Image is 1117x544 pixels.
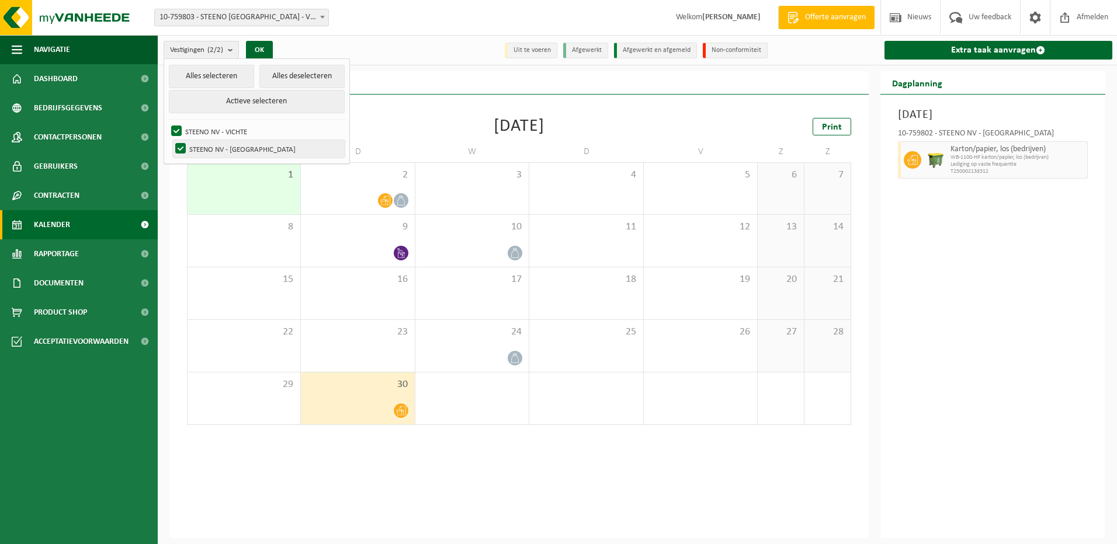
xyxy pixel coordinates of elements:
span: 25 [535,326,637,339]
span: 6 [764,169,798,182]
td: Z [804,141,851,162]
label: STEENO NV - [GEOGRAPHIC_DATA] [173,140,345,158]
span: Navigatie [34,35,70,64]
span: 15 [193,273,294,286]
span: Lediging op vaste frequentie [951,161,1085,168]
count: (2/2) [207,46,223,54]
h2: Dagplanning [880,71,954,94]
span: 26 [650,326,751,339]
span: 28 [810,326,845,339]
span: 11 [535,221,637,233]
a: Extra taak aanvragen [884,41,1113,60]
span: Product Shop [34,298,87,327]
span: Contracten [34,181,79,210]
span: 14 [810,221,845,233]
img: WB-1100-HPE-GN-50 [927,151,945,169]
span: Documenten [34,268,84,298]
span: 17 [421,273,523,286]
span: 13 [764,221,798,233]
h3: [DATE] [898,106,1088,124]
span: 20 [764,273,798,286]
span: 18 [535,273,637,286]
span: 16 [307,273,408,286]
span: 5 [650,169,751,182]
span: Rapportage [34,239,79,268]
span: Acceptatievoorwaarden [34,327,129,356]
span: Karton/papier, los (bedrijven) [951,145,1085,154]
span: Bedrijfsgegevens [34,93,102,123]
span: 10-759803 - STEENO NV - VICHTE [154,9,329,26]
a: Offerte aanvragen [778,6,875,29]
span: 24 [421,326,523,339]
li: Afgewerkt [563,43,608,58]
span: 22 [193,326,294,339]
span: 29 [193,378,294,391]
span: WB-1100-HP karton/papier, los (bedrijven) [951,154,1085,161]
td: D [301,141,415,162]
li: Afgewerkt en afgemeld [614,43,697,58]
button: Vestigingen(2/2) [164,41,239,58]
span: 10-759803 - STEENO NV - VICHTE [155,9,328,26]
strong: [PERSON_NAME] [702,13,761,22]
span: 9 [307,221,408,233]
span: T250002138312 [951,168,1085,175]
span: 10 [421,221,523,233]
span: 23 [307,326,408,339]
li: Uit te voeren [505,43,557,58]
button: Alles selecteren [169,65,254,88]
span: Offerte aanvragen [802,12,869,23]
span: 21 [810,273,845,286]
span: Print [822,123,842,132]
span: 3 [421,169,523,182]
span: Dashboard [34,64,78,93]
span: 19 [650,273,751,286]
a: Print [813,118,851,135]
button: Alles deselecteren [259,65,345,88]
td: D [529,141,643,162]
li: Non-conformiteit [703,43,768,58]
span: 1 [193,169,294,182]
span: Contactpersonen [34,123,102,152]
div: [DATE] [494,118,544,135]
span: 12 [650,221,751,233]
td: Z [758,141,804,162]
span: 30 [307,378,408,391]
span: 2 [307,169,408,182]
span: 7 [810,169,845,182]
td: W [415,141,529,162]
span: Vestigingen [170,41,223,59]
label: STEENO NV - VICHTE [169,123,345,140]
button: Actieve selecteren [169,90,345,113]
td: V [644,141,758,162]
div: 10-759802 - STEENO NV - [GEOGRAPHIC_DATA] [898,130,1088,141]
button: OK [246,41,273,60]
span: 4 [535,169,637,182]
span: 27 [764,326,798,339]
span: 8 [193,221,294,233]
span: Kalender [34,210,70,239]
span: Gebruikers [34,152,78,181]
